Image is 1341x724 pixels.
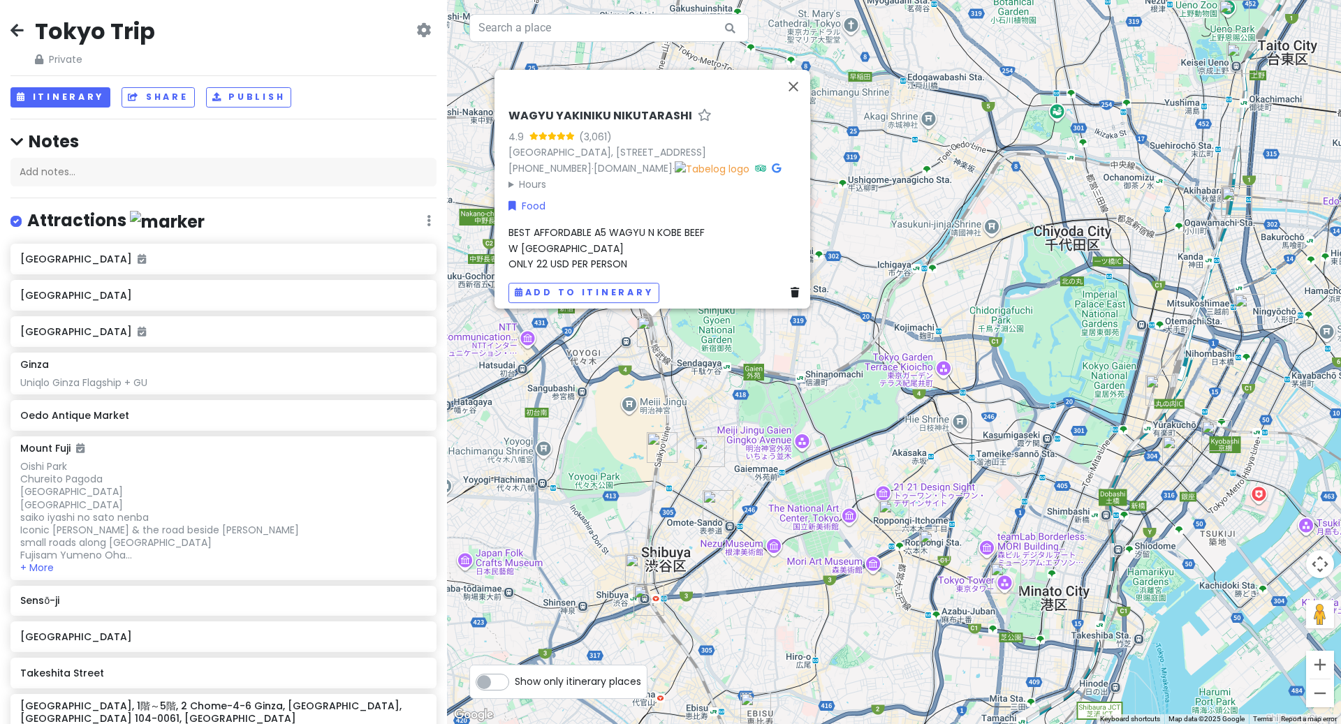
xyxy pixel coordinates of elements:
[990,563,1021,593] div: Tokyo Tower
[647,432,677,463] div: Takeshita Street
[20,594,426,607] h6: Sensō-ji
[698,109,712,124] a: Star place
[579,128,612,144] div: (3,061)
[625,554,656,584] div: Shibuya Scramble Crossing
[1145,375,1176,406] div: Oedo Antique Market
[1100,714,1160,724] button: Keyboard shortcuts
[20,376,426,389] div: Uniqlo Ginza Flagship + GU
[508,198,545,213] a: Food
[508,128,529,144] div: 4.9
[508,226,705,271] span: BEST AFFORDABLE A5 WAGYU N KOBE BEEF W [GEOGRAPHIC_DATA] ONLY 22 USD PER PERSON
[20,358,49,371] h6: Ginza
[20,442,85,455] h6: Mount Fuji
[508,109,805,193] div: · ·
[20,667,426,679] h6: Takeshita Street
[919,530,950,561] div: Ikina Sushi Dokoro Abe Roppongi
[1201,420,1232,451] div: Age.3 GINZA
[450,706,497,724] img: Google
[777,70,810,103] button: Close
[637,316,668,347] div: WAGYU YAKINIKU NIKUTARASHI
[508,283,659,303] button: Add to itinerary
[791,285,805,300] a: Delete place
[879,500,909,531] div: Iruca Tokyo Roppongi
[508,161,592,175] a: [PHONE_NUMBER]
[20,289,426,302] h6: [GEOGRAPHIC_DATA]
[76,443,85,453] i: Added to itinerary
[35,52,155,67] span: Private
[20,561,54,574] button: + More
[772,163,781,173] i: Google Maps
[1281,715,1337,723] a: Report a map error
[10,131,437,152] h4: Notes
[755,163,766,173] i: Tripadvisor
[515,674,641,689] span: Show only itinerary places
[1168,715,1245,723] span: Map data ©2025 Google
[594,161,673,175] a: [DOMAIN_NAME]
[703,490,733,521] div: AMORE Vintage AOYAMA
[508,109,692,124] h6: WAGYU YAKINIKU NIKUTARASHI
[469,14,749,42] input: Search a place
[740,693,771,723] div: Yasubei of Ebisu
[1306,600,1334,628] button: Drag Pegman onto the map to open Street View
[20,460,426,562] div: Oishi Park Chureito Pagoda [GEOGRAPHIC_DATA] [GEOGRAPHIC_DATA] saiko iyashi no sato nenba Iconic ...
[694,436,725,467] div: HARAJUKU VILLAGE
[20,325,426,338] h6: [GEOGRAPHIC_DATA]
[10,87,110,108] button: Itinerary
[508,145,706,159] a: [GEOGRAPHIC_DATA], [STREET_ADDRESS]
[450,706,497,724] a: Open this area in Google Maps (opens a new window)
[675,161,749,177] img: Tabelog
[20,253,426,265] h6: [GEOGRAPHIC_DATA]
[130,211,205,232] img: marker
[508,177,805,192] summary: Hours
[1226,43,1257,74] div: Gyukatsu Motomura Ueno
[1253,715,1273,723] a: Terms (opens in new tab)
[122,87,194,108] button: Share
[1162,436,1193,466] div: Ginza
[20,409,426,422] h6: Oedo Antique Market
[1222,187,1252,218] div: 柴田第一ビル
[1306,679,1334,707] button: Zoom out
[1306,651,1334,679] button: Zoom in
[10,158,437,187] div: Add notes...
[27,209,205,232] h4: Attractions
[633,585,664,616] div: Ginza Steak Shibuya
[20,630,426,643] h6: [GEOGRAPHIC_DATA]
[138,254,146,264] i: Added to itinerary
[138,327,146,337] i: Added to itinerary
[1221,185,1252,216] div: Nikoniko mazemen
[1306,550,1334,578] button: Map camera controls
[1234,294,1265,325] div: Nihonbashi Tonkatsu Hajime
[206,87,292,108] button: Publish
[35,17,155,46] h2: Tokyo Trip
